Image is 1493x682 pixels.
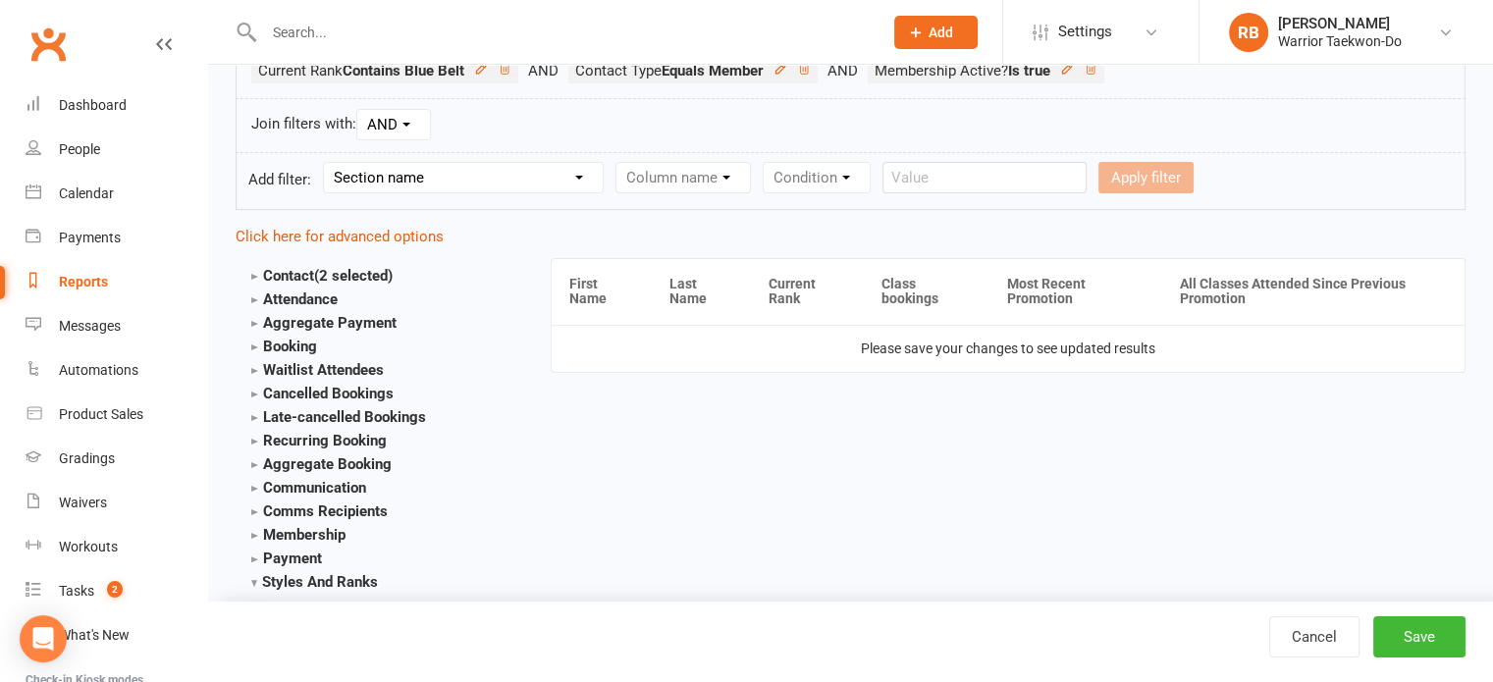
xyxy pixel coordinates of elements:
[59,583,94,599] div: Tasks
[1278,32,1402,50] div: Warrior Taekwon-Do
[1008,62,1050,79] strong: Is true
[343,62,464,79] strong: Contains Blue Belt
[59,274,108,289] div: Reports
[258,62,464,79] span: Current Rank
[26,304,207,348] a: Messages
[251,479,366,497] strong: Communication
[251,385,394,402] strong: Cancelled Bookings
[251,408,426,426] strong: Late-cancelled Bookings
[251,361,384,379] strong: Waitlist Attendees
[59,362,138,378] div: Automations
[59,495,107,510] div: Waivers
[59,141,100,157] div: People
[26,525,207,569] a: Workouts
[875,62,1050,79] span: Membership Active?
[251,502,388,520] strong: Comms Recipients
[236,228,444,245] a: Click here for advanced options
[1373,616,1466,657] button: Save
[59,450,115,466] div: Gradings
[59,406,143,422] div: Product Sales
[552,259,652,325] th: First Name
[26,83,207,128] a: Dashboard
[989,259,1162,325] th: Most Recent Promotion
[59,230,121,245] div: Payments
[929,25,953,40] span: Add
[251,267,393,285] strong: Contact
[107,581,123,598] span: 2
[251,455,392,473] strong: Aggregate Booking
[26,172,207,216] a: Calendar
[251,526,346,544] strong: Membership
[26,569,207,613] a: Tasks 2
[1162,259,1465,325] th: All Classes Attended Since Previous Promotion
[251,338,317,355] strong: Booking
[1269,616,1360,657] a: Cancel
[251,550,322,567] strong: Payment
[236,152,1466,210] form: Add filter:
[26,260,207,304] a: Reports
[20,615,67,662] div: Open Intercom Messenger
[882,162,1087,193] input: Value
[59,97,127,113] div: Dashboard
[26,348,207,393] a: Automations
[26,437,207,481] a: Gradings
[652,259,751,325] th: Last Name
[251,314,397,332] strong: Aggregate Payment
[662,62,764,79] strong: Equals Member
[26,393,207,437] a: Product Sales
[864,259,988,325] th: Class bookings
[1229,13,1268,52] div: RB
[59,318,121,334] div: Messages
[24,20,73,69] a: Clubworx
[751,259,864,325] th: Current Rank
[251,573,378,591] strong: Styles And Ranks
[552,325,1465,372] td: Please save your changes to see updated results
[314,267,393,285] span: (2 selected)
[278,599,310,619] span: Style
[236,98,1466,153] div: Join filters with:
[59,627,130,643] div: What's New
[1058,10,1112,54] span: Settings
[26,128,207,172] a: People
[258,19,869,46] input: Search...
[59,185,114,201] div: Calendar
[894,16,978,49] button: Add
[26,613,207,657] a: What's New
[575,62,764,79] span: Contact Type
[26,481,207,525] a: Waivers
[251,290,338,308] strong: Attendance
[1278,15,1402,32] div: [PERSON_NAME]
[59,539,118,554] div: Workouts
[26,216,207,260] a: Payments
[251,432,387,449] strong: Recurring Booking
